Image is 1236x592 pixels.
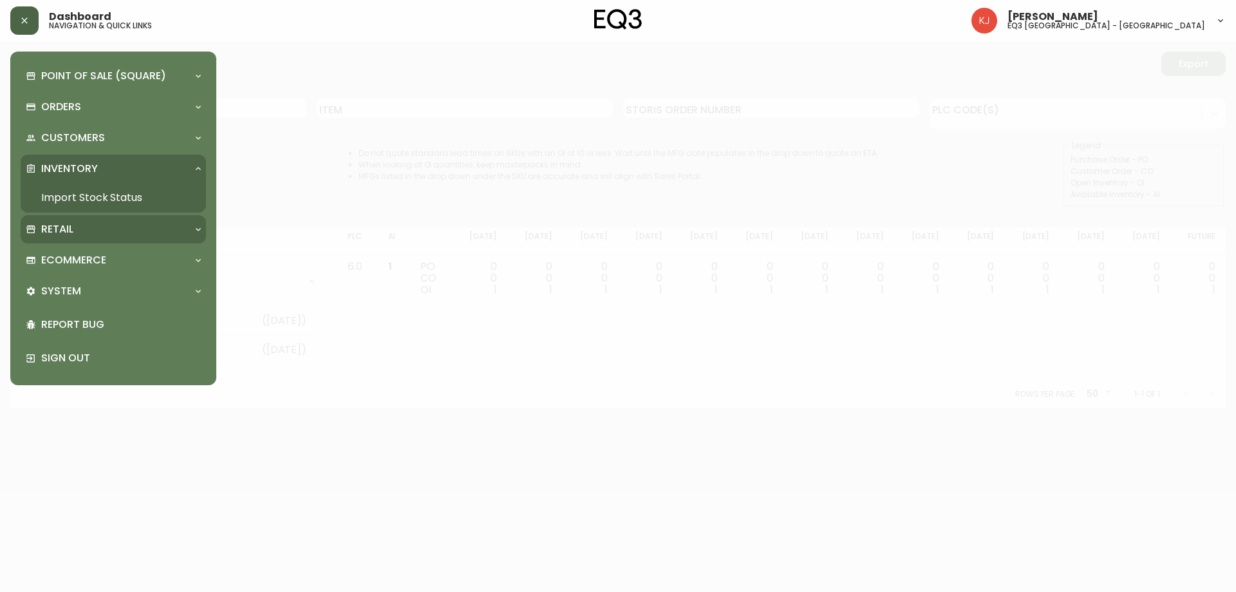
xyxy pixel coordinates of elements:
div: Customers [21,124,206,152]
p: Point of Sale (Square) [41,69,166,83]
p: Ecommerce [41,253,106,267]
span: Dashboard [49,12,111,22]
img: 24a625d34e264d2520941288c4a55f8e [971,8,997,33]
div: Point of Sale (Square) [21,62,206,90]
h5: eq3 [GEOGRAPHIC_DATA] - [GEOGRAPHIC_DATA] [1007,22,1205,30]
div: Report Bug [21,308,206,341]
p: System [41,284,81,298]
img: logo [594,9,642,30]
div: Sign Out [21,341,206,375]
p: Customers [41,131,105,145]
div: Ecommerce [21,246,206,274]
h5: navigation & quick links [49,22,152,30]
div: Inventory [21,155,206,183]
p: Sign Out [41,351,201,365]
span: [PERSON_NAME] [1007,12,1098,22]
div: System [21,277,206,305]
p: Report Bug [41,318,201,332]
p: Orders [41,100,81,114]
p: Inventory [41,162,98,176]
p: Retail [41,222,73,236]
div: Orders [21,93,206,121]
a: Import Stock Status [21,183,206,213]
div: Retail [21,215,206,243]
